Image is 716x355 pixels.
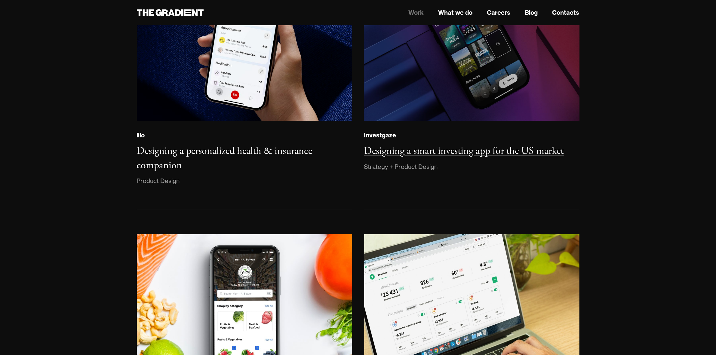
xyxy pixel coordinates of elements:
div: Investgaze [364,131,396,139]
div: Product Design [137,176,180,186]
h3: Designing a smart investing app for the US market [364,145,564,158]
div: Strategy + Product Design [364,162,438,172]
a: Contacts [552,8,579,17]
a: Work [408,8,424,17]
a: Careers [487,8,510,17]
a: Blog [525,8,538,17]
div: lilo [137,131,145,139]
h3: Designing a personalized health & insurance companion [137,145,312,172]
a: What we do [438,8,472,17]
